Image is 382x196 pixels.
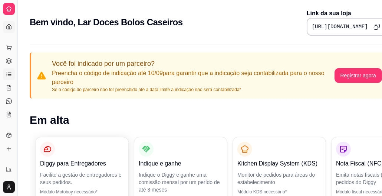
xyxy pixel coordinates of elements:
p: Preencha o código de indicação até 10/09 para garantir que a indicação seja contabilizada para o ... [52,69,335,87]
p: Você foi indicado por um parceiro? [52,58,335,69]
p: Indique o Diggy e ganhe uma comissão mensal por um perído de até 3 meses [139,171,223,193]
p: Diggy para Entregadores [40,159,124,168]
p: Se o código do parceiro não for preenchido até a data limite a indicação não será contabilizada* [52,87,335,93]
p: Módulo KDS necessário* [237,189,321,195]
p: Indique e ganhe [139,159,223,168]
p: Kitchen Display System (KDS) [237,159,321,168]
h2: Bem vindo, Lar Doces Bolos Caseiros [30,16,182,28]
p: Monitor de pedidos para áreas do estabelecimento [237,171,321,186]
p: Módulo Motoboy necessário* [40,189,124,195]
p: Facilite a gestão de entregadores e seus pedidos. [40,171,124,186]
pre: [URL][DOMAIN_NAME] [312,23,368,30]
